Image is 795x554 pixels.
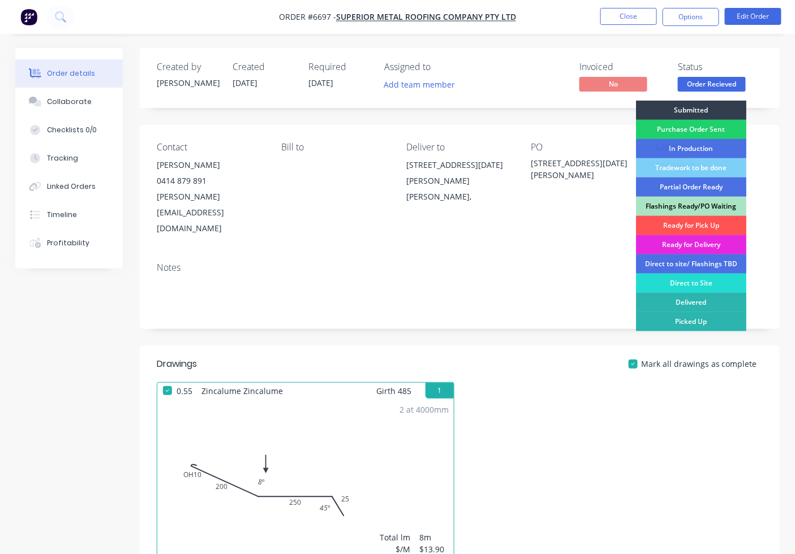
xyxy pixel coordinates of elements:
span: Zincalume Zincalume [197,383,287,399]
div: Checklists 0/0 [47,125,97,135]
div: [PERSON_NAME] [157,77,219,89]
span: No [579,77,647,91]
div: Created by [157,62,219,72]
div: Created [233,62,295,72]
button: Linked Orders [15,172,123,201]
div: Assigned to [384,62,497,72]
div: [STREET_ADDRESS][DATE][PERSON_NAME][PERSON_NAME], [406,157,513,205]
div: Partial Order Ready [636,178,746,197]
div: Required [308,62,371,72]
div: Collaborate [47,97,92,107]
div: Invoiced [579,62,664,72]
div: Tradework to be done [636,158,746,178]
button: Collaborate [15,88,123,116]
div: [STREET_ADDRESS][DATE][PERSON_NAME] [406,157,513,189]
div: Notes [157,262,763,273]
div: Status [678,62,763,72]
div: Bill to [282,142,389,153]
div: Timeline [47,210,77,220]
div: Tracking [47,153,78,163]
div: Ready for Pick Up [636,216,746,235]
div: 8m [420,531,449,543]
div: Order details [47,68,95,79]
button: Profitability [15,229,123,257]
button: 1 [426,383,454,399]
div: Contact [157,142,264,153]
div: In Production [636,139,746,158]
button: Add team member [384,77,461,92]
button: Close [600,8,657,25]
span: Order #6697 - [279,12,336,23]
div: Deliver to [406,142,513,153]
div: Direct to site/ Flashings TBD [636,254,746,274]
div: Direct to Site [636,274,746,293]
button: Options [663,8,719,26]
button: Timeline [15,201,123,229]
span: Girth 485 [377,383,412,399]
div: Total lm [380,531,411,543]
div: Ready for Delivery [636,235,746,254]
button: Tracking [15,144,123,172]
div: Submitted [636,101,746,120]
div: [PERSON_NAME] [157,157,264,173]
span: 0.55 [172,383,197,399]
div: Drawings [157,357,197,371]
button: Checklists 0/0 [15,116,123,144]
span: [DATE] [308,77,333,88]
div: Profitability [47,238,89,248]
div: Delivered [636,293,746,312]
div: [PERSON_NAME][EMAIL_ADDRESS][DOMAIN_NAME] [157,189,264,236]
div: [STREET_ADDRESS][DATE][PERSON_NAME] [531,157,638,181]
div: 0414 879 891 [157,173,264,189]
button: Order Recieved [678,77,746,94]
button: Edit Order [725,8,781,25]
div: Flashings Ready/PO Waiting [636,197,746,216]
div: [PERSON_NAME], [406,189,513,205]
button: Add team member [378,77,461,92]
div: 2 at 4000mm [400,404,449,415]
div: PO [531,142,638,153]
div: Linked Orders [47,181,96,192]
span: Order Recieved [678,77,746,91]
button: Order details [15,59,123,88]
a: Superior Metal Roofing Company Pty Ltd [336,12,516,23]
div: Purchase Order Sent [636,120,746,139]
span: [DATE] [233,77,257,88]
img: Factory [20,8,37,25]
div: Picked Up [636,312,746,331]
div: [PERSON_NAME]0414 879 891[PERSON_NAME][EMAIL_ADDRESS][DOMAIN_NAME] [157,157,264,236]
